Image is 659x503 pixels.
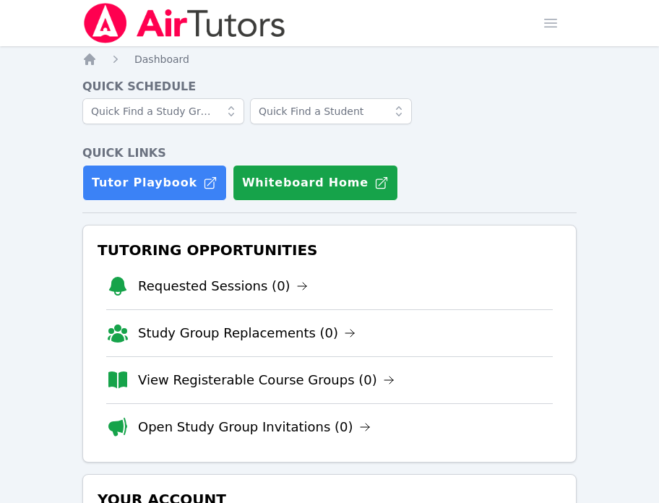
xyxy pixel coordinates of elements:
[134,52,189,66] a: Dashboard
[82,145,577,162] h4: Quick Links
[250,98,412,124] input: Quick Find a Student
[95,237,564,263] h3: Tutoring Opportunities
[82,3,287,43] img: Air Tutors
[138,370,395,390] a: View Registerable Course Groups (0)
[82,52,577,66] nav: Breadcrumb
[82,165,227,201] a: Tutor Playbook
[82,98,244,124] input: Quick Find a Study Group
[82,78,577,95] h4: Quick Schedule
[138,323,356,343] a: Study Group Replacements (0)
[138,417,371,437] a: Open Study Group Invitations (0)
[138,276,308,296] a: Requested Sessions (0)
[134,53,189,65] span: Dashboard
[233,165,398,201] button: Whiteboard Home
